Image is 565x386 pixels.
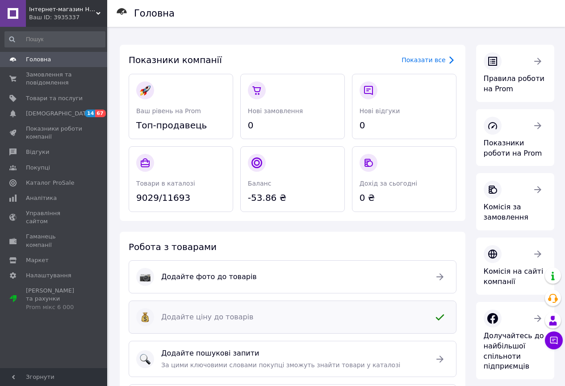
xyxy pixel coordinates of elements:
span: Ваш рівень на Prom [136,107,201,115]
span: За цими ключовими словами покупці зможуть знайти товари у каталозі [161,361,401,369]
img: :mag: [140,354,151,365]
a: :camera:Додайте фото до товарів [129,260,456,293]
span: [PERSON_NAME] та рахунки [26,287,83,311]
span: Долучайтесь до найбільшої спільноти підприємців [484,331,544,371]
div: Показати все [402,55,445,64]
span: Додайте пошукові запити [161,348,424,359]
span: Нові відгуки [360,107,400,115]
span: Налаштування [26,271,71,280]
span: Дохід за сьогодні [360,180,417,187]
span: Інтернет-магазин Hot Light [29,5,96,13]
span: Додайте ціну до товарів [161,312,424,322]
img: :moneybag: [140,312,151,322]
span: Аналітика [26,194,57,202]
span: 0 [360,119,449,132]
span: Маркет [26,256,49,264]
span: Нові замовлення [248,107,303,115]
span: Товари та послуги [26,94,83,102]
span: Замовлення та повідомлення [26,71,83,87]
div: Prom мікс 6 000 [26,303,83,311]
a: :moneybag:Додайте ціну до товарів [129,301,456,334]
span: Комісія за замовлення [484,203,528,221]
a: :mag:Додайте пошукові запитиЗа цими ключовими словами покупці зможуть знайти товари у каталозі [129,341,456,377]
span: Баланс [248,180,272,187]
span: Головна [26,55,51,64]
a: Показники роботи на Prom [476,109,554,166]
span: -53.86 ₴ [248,191,337,204]
img: :camera: [140,271,151,282]
span: Товари в каталозі [136,180,195,187]
span: Відгуки [26,148,49,156]
span: Показники роботи на Prom [484,139,542,157]
a: Правила роботи на Prom [476,45,554,102]
div: Ваш ID: 3935337 [29,13,107,21]
a: Комісія на сайті компанії [476,238,554,295]
span: [DEMOGRAPHIC_DATA] [26,110,92,118]
span: 9029/11693 [136,191,226,204]
span: Показники роботи компанії [26,125,83,141]
span: Управління сайтом [26,209,83,225]
span: Додайте фото до товарів [161,272,424,282]
span: Показники компанії [129,55,222,65]
span: Комісія на сайті компанії [484,267,544,286]
span: Каталог ProSale [26,179,74,187]
input: Пошук [4,31,105,47]
span: 0 ₴ [360,191,449,204]
span: Робота з товарами [129,242,217,252]
button: Чат з покупцем [545,331,563,349]
h1: Головна [134,8,175,19]
img: :rocket: [140,85,151,96]
a: Комісія за замовлення [476,173,554,230]
span: Правила роботи на Prom [484,74,544,93]
a: Долучайтесь до найбільшої спільноти підприємців [476,302,554,379]
span: 14 [85,110,95,117]
a: Показати все [402,55,456,65]
span: Топ-продавець [136,119,226,132]
span: 0 [248,119,337,132]
span: Гаманець компанії [26,233,83,249]
span: Покупці [26,164,50,172]
span: 67 [95,110,105,117]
